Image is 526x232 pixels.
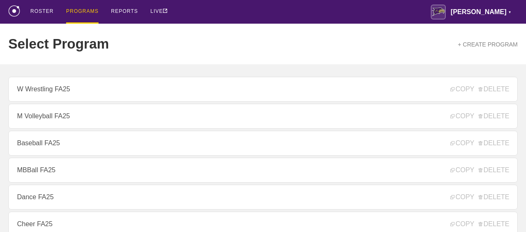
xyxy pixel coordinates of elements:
[479,220,509,228] span: DELETE
[484,192,526,232] iframe: Chat Widget
[508,9,511,16] div: ▼
[8,158,518,183] a: MBBall FA25
[479,166,509,174] span: DELETE
[8,131,518,156] a: Baseball FA25
[450,139,474,147] span: COPY
[450,220,474,228] span: COPY
[458,41,518,48] a: + CREATE PROGRAM
[8,5,20,17] img: logo
[8,104,518,129] a: M Volleyball FA25
[479,85,509,93] span: DELETE
[479,112,509,120] span: DELETE
[479,193,509,201] span: DELETE
[8,185,518,210] a: Dance FA25
[450,193,474,201] span: COPY
[8,77,518,102] a: W Wrestling FA25
[479,139,509,147] span: DELETE
[450,166,474,174] span: COPY
[431,5,446,20] img: Avila
[450,112,474,120] span: COPY
[450,85,474,93] span: COPY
